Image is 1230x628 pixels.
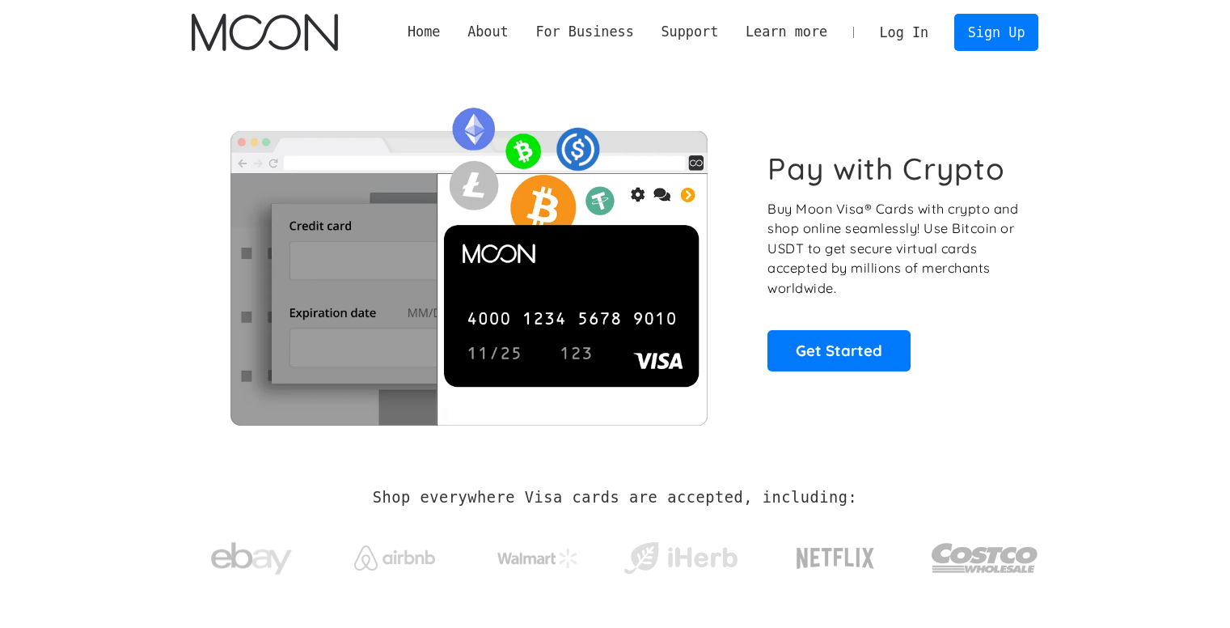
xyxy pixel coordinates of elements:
a: Sign Up [954,14,1038,50]
div: Learn more [746,22,827,42]
img: Costco [931,528,1039,588]
div: Support [648,22,732,42]
div: About [454,22,522,42]
a: ebay [192,517,312,592]
a: Airbnb [334,529,454,579]
a: Get Started [767,330,911,371]
p: Buy Moon Visa® Cards with crypto and shop online seamlessly! Use Bitcoin or USDT to get secure vi... [767,199,1021,299]
div: For Business [522,22,648,42]
a: Log In [866,15,942,50]
div: For Business [535,22,633,42]
a: Netflix [763,522,908,587]
h2: Shop everywhere Visa cards are accepted, including: [373,489,857,507]
h1: Pay with Crypto [767,151,1005,187]
img: iHerb [620,537,741,579]
a: Home [394,22,454,42]
img: Moon Logo [192,14,338,51]
img: Netflix [795,538,876,579]
img: ebay [211,533,292,584]
img: Moon Cards let you spend your crypto anywhere Visa is accepted. [192,96,746,425]
img: Airbnb [354,545,435,571]
div: Support [661,22,718,42]
div: About [467,22,509,42]
div: Learn more [732,22,841,42]
a: iHerb [620,521,741,588]
img: Walmart [497,549,578,568]
a: Walmart [477,533,598,576]
a: Costco [931,511,1039,596]
a: home [192,14,338,51]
